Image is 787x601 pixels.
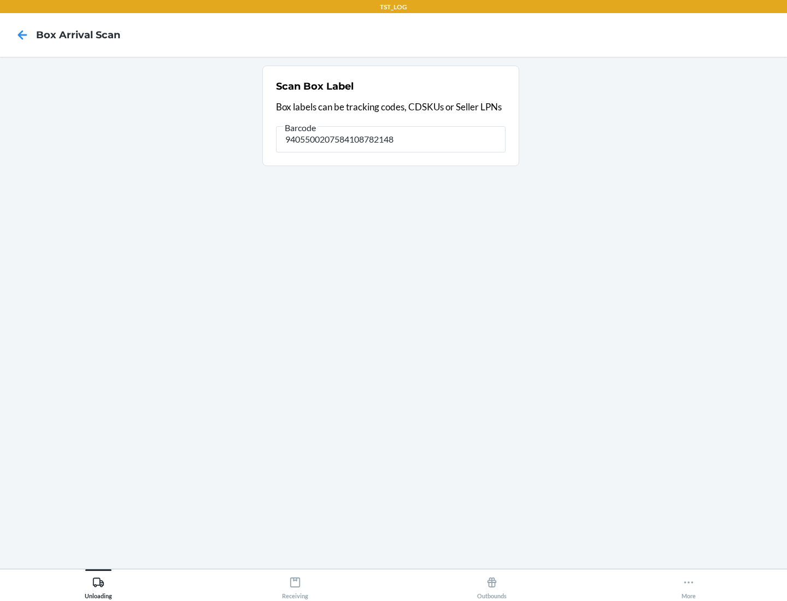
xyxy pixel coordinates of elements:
[282,572,308,599] div: Receiving
[276,79,354,93] h2: Scan Box Label
[393,569,590,599] button: Outbounds
[477,572,507,599] div: Outbounds
[276,100,506,114] p: Box labels can be tracking codes, CDSKUs or Seller LPNs
[380,2,407,12] p: TST_LOG
[197,569,393,599] button: Receiving
[36,28,120,42] h4: Box Arrival Scan
[276,126,506,152] input: Barcode
[590,569,787,599] button: More
[85,572,112,599] div: Unloading
[682,572,696,599] div: More
[283,122,318,133] span: Barcode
